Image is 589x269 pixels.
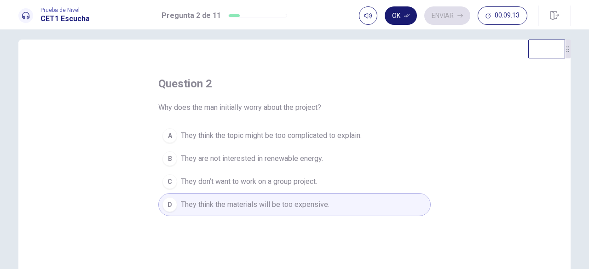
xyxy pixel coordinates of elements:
div: A [162,128,177,143]
h1: Pregunta 2 de 11 [162,10,221,21]
span: They are not interested in renewable energy. [181,153,323,164]
h4: question 2 [158,76,212,91]
button: CThey don’t want to work on a group project. [158,170,431,193]
button: BThey are not interested in renewable energy. [158,147,431,170]
span: They think the topic might be too complicated to explain. [181,130,362,141]
button: DThey think the materials will be too expensive. [158,193,431,216]
button: Ok [385,6,417,25]
h1: CET1 Escucha [40,13,90,24]
button: 00:09:13 [478,6,527,25]
button: AThey think the topic might be too complicated to explain. [158,124,431,147]
span: 00:09:13 [495,12,520,19]
div: C [162,174,177,189]
span: They don’t want to work on a group project. [181,176,317,187]
span: They think the materials will be too expensive. [181,199,329,210]
span: Why does the man initially worry about the project? [158,102,321,113]
span: Prueba de Nivel [40,7,90,13]
div: D [162,197,177,212]
div: B [162,151,177,166]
